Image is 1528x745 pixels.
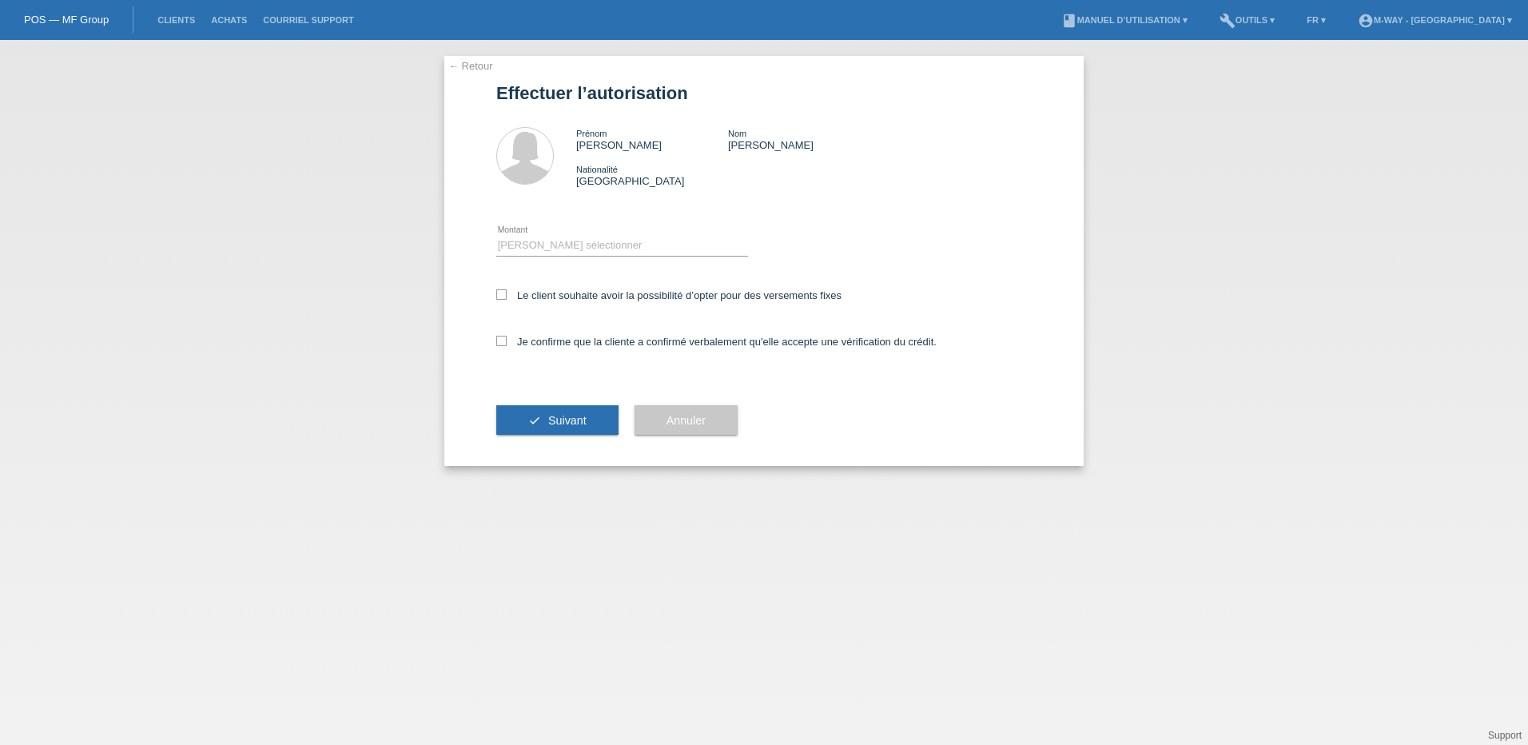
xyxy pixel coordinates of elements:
[1488,730,1522,741] a: Support
[1299,15,1334,25] a: FR ▾
[576,129,607,138] span: Prénom
[728,129,746,138] span: Nom
[496,83,1032,103] h1: Effectuer l’autorisation
[635,405,738,436] button: Annuler
[203,15,255,25] a: Achats
[255,15,361,25] a: Courriel Support
[528,414,541,427] i: check
[576,127,728,151] div: [PERSON_NAME]
[1358,13,1374,29] i: account_circle
[149,15,203,25] a: Clients
[1220,13,1236,29] i: build
[448,60,493,72] a: ← Retour
[1061,13,1077,29] i: book
[24,14,109,26] a: POS — MF Group
[496,405,619,436] button: check Suivant
[496,289,842,301] label: Le client souhaite avoir la possibilité d’opter pour des versements fixes
[728,127,880,151] div: [PERSON_NAME]
[576,163,728,187] div: [GEOGRAPHIC_DATA]
[548,414,587,427] span: Suivant
[1053,15,1196,25] a: bookManuel d’utilisation ▾
[496,336,937,348] label: Je confirme que la cliente a confirmé verbalement qu'elle accepte une vérification du crédit.
[576,165,618,174] span: Nationalité
[667,414,706,427] span: Annuler
[1350,15,1520,25] a: account_circlem-way - [GEOGRAPHIC_DATA] ▾
[1212,15,1283,25] a: buildOutils ▾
